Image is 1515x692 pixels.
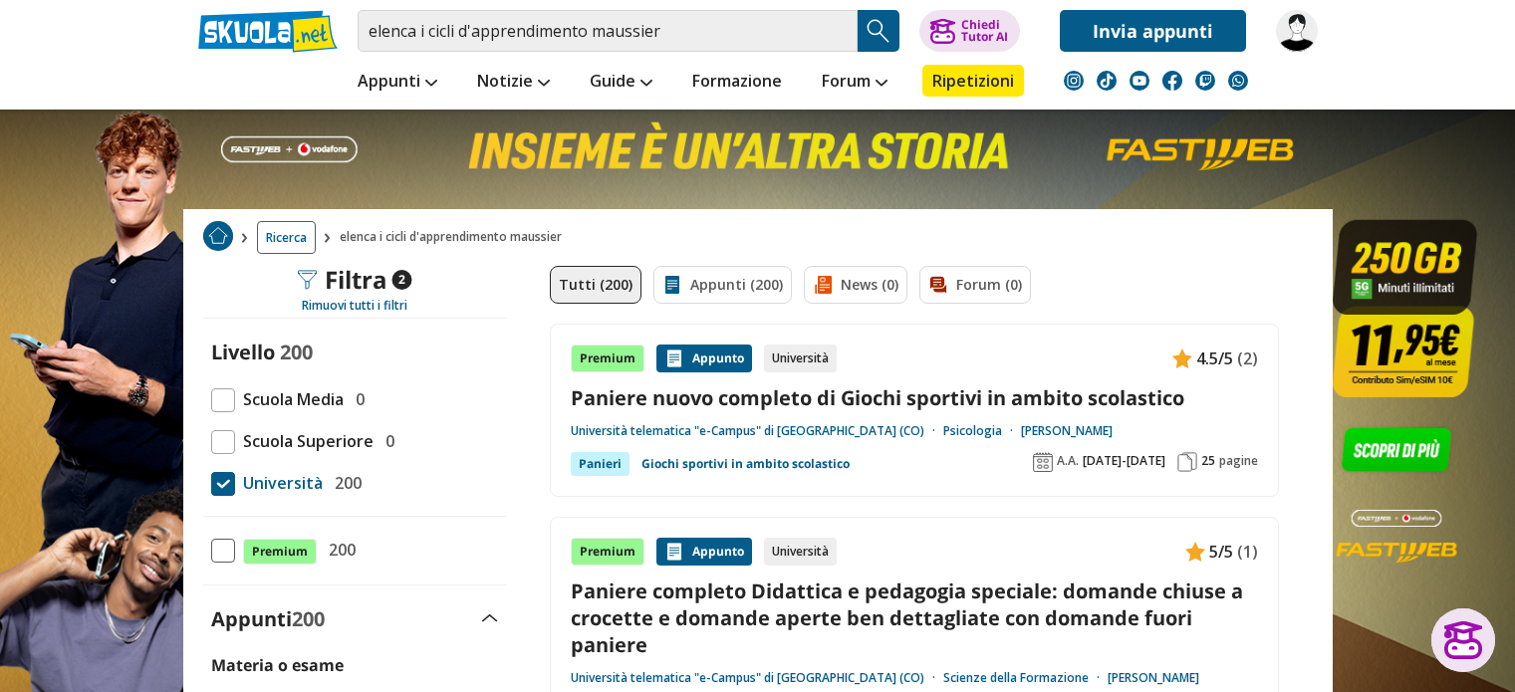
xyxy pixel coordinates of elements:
div: Premium [571,345,644,372]
button: Search Button [858,10,899,52]
a: Paniere nuovo completo di Giochi sportivi in ambito scolastico [571,384,1258,411]
a: Guide [585,65,657,101]
a: Scienze della Formazione [943,670,1108,686]
span: A.A. [1057,453,1079,469]
span: 200 [292,605,325,632]
a: Ricerca [257,221,316,254]
a: Forum [817,65,892,101]
div: Rimuovi tutti i filtri [203,298,506,314]
img: Pagine [1177,452,1197,472]
div: Chiedi Tutor AI [961,19,1008,43]
div: Università [764,345,837,372]
span: 0 [348,386,365,412]
a: Psicologia [943,423,1021,439]
span: (2) [1237,346,1258,371]
span: [DATE]-[DATE] [1083,453,1165,469]
img: twitch [1195,71,1215,91]
img: Home [203,221,233,251]
img: Filtra filtri mobile [297,270,317,290]
span: 2 [391,270,411,290]
img: Appunti filtro contenuto [662,275,682,295]
img: WhatsApp [1228,71,1248,91]
a: Paniere completo Didattica e pedagogia speciale: domande chiuse a crocette e domande aperte ben d... [571,577,1258,659]
a: Appunti (200) [653,266,792,304]
img: Appunti contenuto [1172,348,1192,368]
div: Università [764,538,837,566]
span: elenca i cicli d'apprendimento maussier [340,221,570,254]
span: 5/5 [1209,539,1233,565]
img: barsy2000 [1276,10,1318,52]
a: Ripetizioni [922,65,1024,97]
a: Università telematica "e-Campus" di [GEOGRAPHIC_DATA] (CO) [571,423,943,439]
img: instagram [1064,71,1084,91]
label: Materia o esame [211,654,344,676]
div: Filtra [297,266,411,294]
img: youtube [1130,71,1149,91]
span: 200 [280,339,313,365]
a: [PERSON_NAME] [1021,423,1113,439]
a: Formazione [687,65,787,101]
span: Scuola Superiore [235,428,374,454]
a: Giochi sportivi in ambito scolastico [641,452,850,476]
a: Appunti [353,65,442,101]
img: Appunti contenuto [664,348,684,368]
a: Home [203,221,233,254]
span: Scuola Media [235,386,344,412]
img: Appunti contenuto [664,542,684,562]
img: Apri e chiudi sezione [482,614,498,622]
span: (1) [1237,539,1258,565]
img: Appunti contenuto [1185,542,1205,562]
div: Panieri [571,452,630,476]
button: ChiediTutor AI [919,10,1020,52]
span: 200 [321,537,356,563]
label: Appunti [211,605,325,632]
div: Premium [571,538,644,566]
span: Università [235,470,323,496]
img: Anno accademico [1033,452,1053,472]
span: 0 [378,428,394,454]
img: Cerca appunti, riassunti o versioni [864,16,893,46]
a: Università telematica "e-Campus" di [GEOGRAPHIC_DATA] (CO) [571,670,943,686]
a: [PERSON_NAME] [1108,670,1199,686]
div: Appunto [656,538,752,566]
input: Cerca appunti, riassunti o versioni [358,10,858,52]
span: Premium [243,539,317,565]
a: Notizie [472,65,555,101]
a: Invia appunti [1060,10,1246,52]
span: 25 [1201,453,1215,469]
img: facebook [1162,71,1182,91]
span: 200 [327,470,362,496]
label: Livello [211,339,275,365]
a: Tutti (200) [550,266,641,304]
img: tiktok [1097,71,1117,91]
div: Appunto [656,345,752,372]
span: 4.5/5 [1196,346,1233,371]
span: pagine [1219,453,1258,469]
